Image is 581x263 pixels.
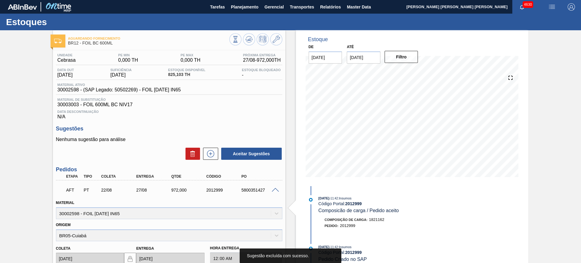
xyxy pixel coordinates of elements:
[200,148,218,160] div: Nova sugestão
[320,3,341,11] span: Relatórios
[170,188,209,192] div: 972,000
[65,174,83,179] div: Etapa
[568,3,575,11] img: Logout
[242,68,281,72] span: Estoque Bloqueado
[338,245,352,249] span: : Insumos
[309,45,314,49] label: De
[385,51,418,63] button: Filtro
[82,188,100,192] div: Pedido de Transferência
[512,3,532,11] button: Notificações
[168,68,205,72] span: Estoque Disponível
[110,72,132,78] span: [DATE]
[82,174,100,179] div: Tipo
[56,166,282,173] h3: Pedidos
[136,246,154,251] label: Entrega
[56,137,282,142] p: Nenhuma sugestão para análise
[57,87,181,93] span: 30002598 - (SAP Legado: 50502269) - FOIL [DATE] IN65
[309,198,313,202] img: atual
[57,68,74,72] span: Data out
[118,53,138,57] span: PE MIN
[181,58,201,63] span: 0,000 TH
[110,68,132,72] span: Suficiência
[135,174,174,179] div: Entrega
[240,188,279,192] div: 5800351427
[309,247,313,250] img: atual
[218,147,282,160] div: Aceitar Sugestões
[135,188,174,192] div: 27/08/2025
[257,33,269,45] button: Programar Estoque
[126,255,134,262] img: locked
[318,250,462,255] div: Código Portal:
[338,196,352,200] span: : Insumos
[210,3,225,11] span: Tarefas
[6,18,113,25] h1: Estoques
[118,58,138,63] span: 0,000 TH
[170,174,209,179] div: Qtde
[57,83,181,87] span: Material ativo
[65,183,83,197] div: Aguardando Fornecimento
[56,223,71,227] label: Origem
[57,58,76,63] span: Cebrasa
[229,33,241,45] button: Visão Geral dos Estoques
[57,53,76,57] span: Unidade
[318,208,399,213] span: Composicão de carga / Pedido aceito
[168,72,205,77] span: 825,103 TH
[548,3,556,11] img: userActions
[221,148,282,160] button: Aceitar Sugestões
[247,253,309,258] span: Sugestão excluída com sucesso.
[57,72,74,78] span: [DATE]
[330,197,338,200] span: - 11:42
[68,37,229,40] span: Aguardando Fornecimento
[8,4,37,10] img: TNhmsLtSVTkK8tSr43FrP2fwEKptu5GPRR3wAAAABJRU5ErkJggg==
[182,148,200,160] div: Excluir Sugestões
[100,174,139,179] div: Coleta
[523,1,533,8] span: 4630
[57,110,281,113] span: Data Descontinuação
[56,107,282,120] div: N/A
[264,3,284,11] span: Gerencial
[318,201,462,206] div: Código Portal:
[290,3,314,11] span: Transportes
[181,53,201,57] span: PE MAX
[56,126,282,132] h3: Sugestões
[54,39,62,43] img: Ícone
[205,174,244,179] div: Código
[347,3,371,11] span: Master Data
[309,51,342,64] input: dd/mm/yyyy
[347,51,380,64] input: dd/mm/yyyy
[240,174,279,179] div: PO
[308,36,328,43] div: Estoque
[325,218,368,222] span: Composição de Carga :
[243,33,255,45] button: Atualizar Gráfico
[100,188,139,192] div: 22/08/2025
[57,98,281,101] span: Material de Substituição
[56,201,74,205] label: Material
[330,245,338,249] span: - 11:42
[205,188,244,192] div: 2012999
[210,244,282,253] label: Hora Entrega
[231,3,258,11] span: Planejamento
[240,68,282,78] div: -
[270,33,282,45] button: Ir ao Master Data / Geral
[66,188,81,192] p: AFT
[57,102,281,107] span: 30003003 - FOIL 600ML BC NIV17
[347,45,354,49] label: Até
[345,201,362,206] strong: 2012999
[345,250,362,255] strong: 2012999
[318,196,329,200] span: [DATE]
[56,246,71,251] label: Coleta
[325,224,339,228] span: Pedido :
[340,223,355,228] span: 2012999
[318,245,329,249] span: [DATE]
[369,217,384,222] span: 1821162
[68,41,229,45] span: BR12 - FOIL BC 600ML
[318,257,367,262] span: Pedido Criado no SAP
[243,58,281,63] span: 27/08 - 972,000 TH
[243,53,281,57] span: Próxima Entrega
